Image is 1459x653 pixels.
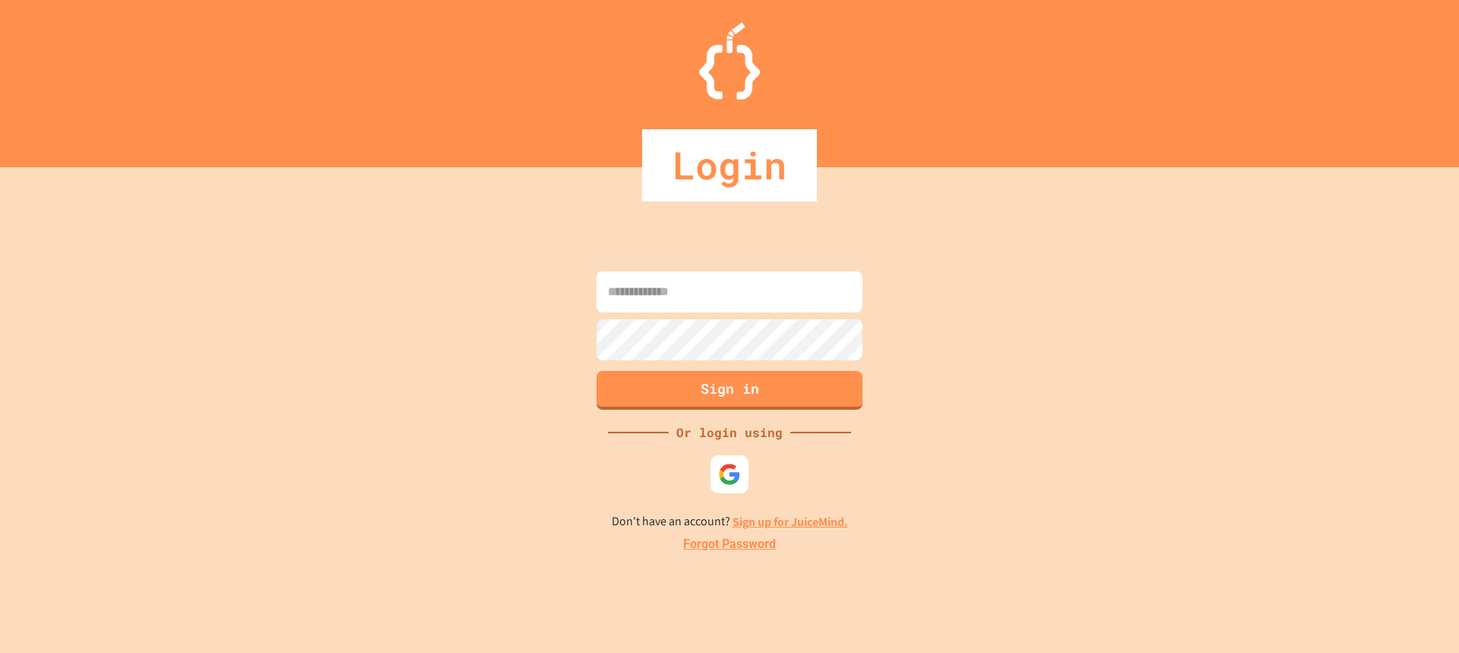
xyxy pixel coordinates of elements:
[612,512,848,531] p: Don't have an account?
[683,535,776,553] a: Forgot Password
[718,463,741,486] img: google-icon.svg
[699,23,760,100] img: Logo.svg
[669,423,790,442] div: Or login using
[733,514,848,530] a: Sign up for JuiceMind.
[597,371,862,410] button: Sign in
[642,129,817,201] div: Login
